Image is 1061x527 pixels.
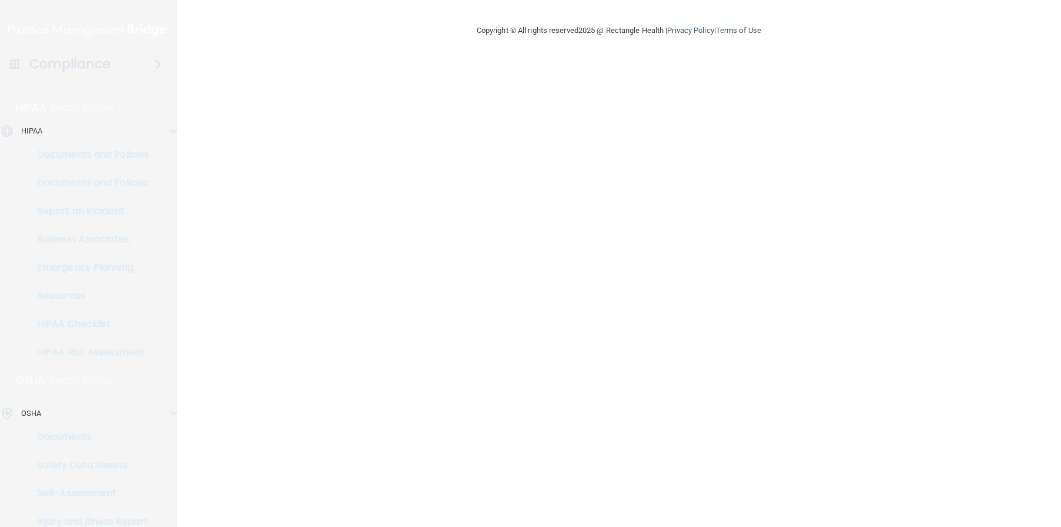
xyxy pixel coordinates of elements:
a: Privacy Policy [667,26,714,35]
p: HIPAA Risk Assessment [8,346,168,358]
a: Terms of Use [716,26,761,35]
p: Self-Assessment [8,488,168,499]
p: Documents [8,431,168,443]
p: Learn More! [52,101,114,115]
p: HIPAA Checklist [8,318,168,330]
img: PMB logo [8,18,168,42]
p: Business Associates [8,234,168,245]
p: Report an Incident [8,205,168,217]
p: Emergency Planning [8,262,168,273]
p: Learn More! [51,373,113,388]
p: OSHA [21,406,41,421]
p: Resources [8,290,168,302]
p: Documents and Policies [8,177,168,189]
p: OSHA [16,373,45,388]
p: HIPAA [16,101,46,115]
p: Documents and Policies [8,149,168,161]
h4: Compliance [29,56,111,72]
p: Safety Data Sheets [8,459,168,471]
div: Copyright © All rights reserved 2025 @ Rectangle Health | | [404,12,834,49]
p: HIPAA [21,124,43,138]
